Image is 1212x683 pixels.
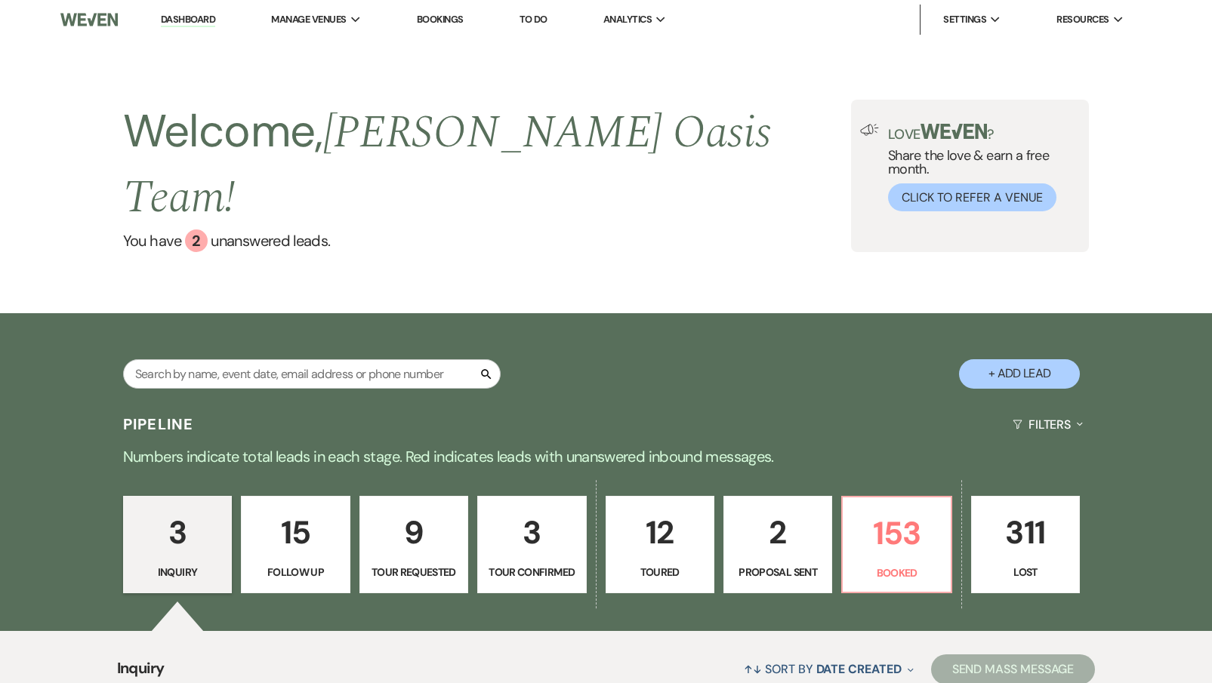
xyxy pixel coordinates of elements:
p: Lost [981,564,1070,580]
p: 3 [133,507,222,558]
a: 3Tour Confirmed [477,496,586,594]
p: 12 [615,507,705,558]
a: Dashboard [161,13,215,27]
img: loud-speaker-illustration.svg [860,124,879,136]
a: 9Tour Requested [359,496,468,594]
a: 2Proposal Sent [723,496,832,594]
a: 12Toured [606,496,714,594]
p: Proposal Sent [733,564,822,580]
p: Numbers indicate total leads in each stage. Red indicates leads with unanswered inbound messages. [63,445,1150,469]
h2: Welcome, [123,100,851,229]
a: 3Inquiry [123,496,232,594]
p: Inquiry [133,564,222,580]
img: Weven Logo [60,4,118,35]
img: weven-logo-green.svg [921,124,988,139]
span: Analytics [603,12,652,27]
div: Share the love & earn a free month. [879,124,1080,211]
span: Manage Venues [271,12,346,27]
p: 3 [487,507,576,558]
span: Date Created [816,661,902,677]
p: 153 [852,508,941,558]
button: Filters [1007,405,1089,445]
input: Search by name, event date, email address or phone number [123,359,501,389]
p: Love ? [888,124,1080,141]
p: 311 [981,507,1070,558]
span: ↑↓ [744,661,762,677]
span: Resources [1056,12,1109,27]
p: 15 [251,507,340,558]
a: 15Follow Up [241,496,350,594]
p: 9 [369,507,458,558]
a: Bookings [417,13,464,26]
p: Toured [615,564,705,580]
p: Follow Up [251,564,340,580]
p: Tour Confirmed [487,564,576,580]
a: To Do [520,13,547,26]
p: Tour Requested [369,564,458,580]
a: 311Lost [971,496,1080,594]
h3: Pipeline [123,414,194,435]
p: 2 [733,507,822,558]
span: [PERSON_NAME] Oasis Team ! [123,98,772,232]
p: Booked [852,565,941,581]
div: 2 [185,229,208,252]
a: 153Booked [841,496,951,594]
span: Settings [943,12,986,27]
a: You have 2 unanswered leads. [123,229,851,252]
button: + Add Lead [959,359,1080,389]
button: Click to Refer a Venue [888,183,1056,211]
